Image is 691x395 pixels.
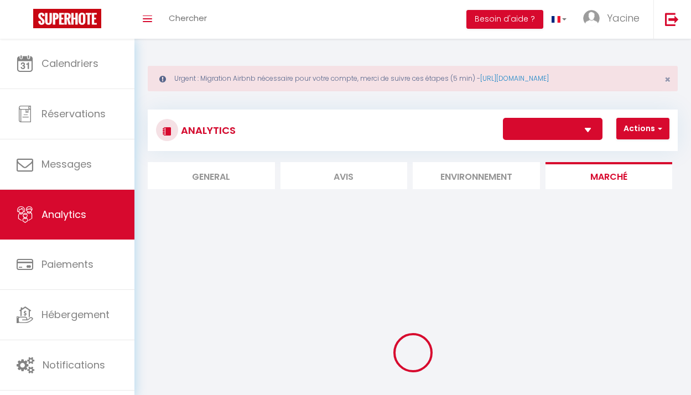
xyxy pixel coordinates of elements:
div: Urgent : Migration Airbnb nécessaire pour votre compte, merci de suivre ces étapes (5 min) - [148,66,678,91]
li: Marché [545,162,673,189]
img: ... [583,10,600,27]
span: × [664,72,671,86]
button: Actions [616,118,669,140]
li: General [148,162,275,189]
button: Close [664,75,671,85]
li: Avis [280,162,408,189]
img: logout [665,12,679,26]
span: Analytics [41,207,86,221]
span: Messages [41,157,92,171]
a: [URL][DOMAIN_NAME] [480,74,549,83]
span: Calendriers [41,56,98,70]
span: Yacine [607,11,640,25]
li: Environnement [413,162,540,189]
button: Ouvrir le widget de chat LiveChat [9,4,42,38]
button: Besoin d'aide ? [466,10,543,29]
span: Réservations [41,107,106,121]
h3: Analytics [178,118,236,143]
span: Hébergement [41,308,110,321]
span: Chercher [169,12,207,24]
span: Paiements [41,257,93,271]
img: Super Booking [33,9,101,28]
span: Notifications [43,358,105,372]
